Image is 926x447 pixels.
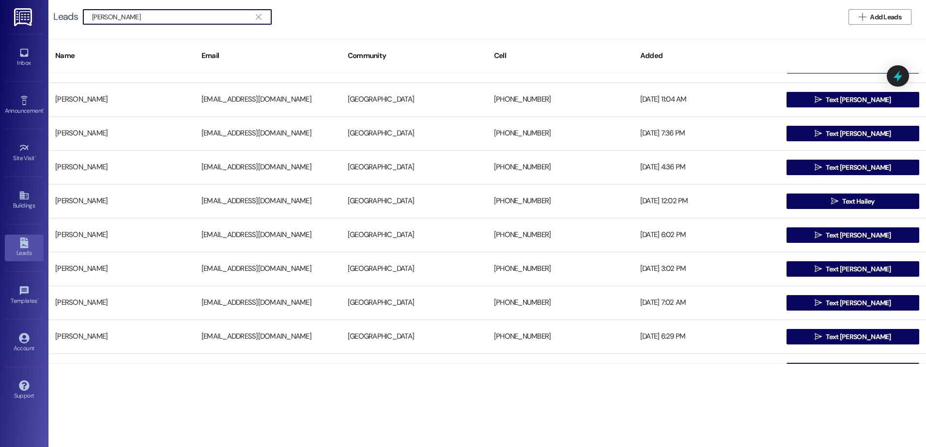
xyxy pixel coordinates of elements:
[859,13,866,21] i: 
[487,259,633,279] div: [PHONE_NUMBER]
[5,235,44,261] a: Leads
[831,197,838,205] i: 
[341,192,487,211] div: [GEOGRAPHIC_DATA]
[5,377,44,403] a: Support
[633,293,780,313] div: [DATE] 7:02 AM
[48,44,195,68] div: Name
[195,259,341,279] div: [EMAIL_ADDRESS][DOMAIN_NAME]
[487,293,633,313] div: [PHONE_NUMBER]
[815,333,822,341] i: 
[48,259,195,279] div: [PERSON_NAME]
[195,327,341,346] div: [EMAIL_ADDRESS][DOMAIN_NAME]
[815,299,822,307] i: 
[787,92,919,107] button: Text [PERSON_NAME]
[48,361,195,380] div: [PERSON_NAME]
[787,363,919,378] button: Text [PERSON_NAME]
[341,124,487,143] div: [GEOGRAPHIC_DATA]
[633,90,780,109] div: [DATE] 11:04 AM
[48,90,195,109] div: [PERSON_NAME]
[787,329,919,344] button: Text [PERSON_NAME]
[341,361,487,380] div: [GEOGRAPHIC_DATA]
[35,153,36,160] span: •
[195,293,341,313] div: [EMAIL_ADDRESS][DOMAIN_NAME]
[48,225,195,245] div: [PERSON_NAME]
[341,90,487,109] div: [GEOGRAPHIC_DATA]
[787,194,919,209] button: Text Hailey
[341,259,487,279] div: [GEOGRAPHIC_DATA]
[826,95,891,105] span: Text [PERSON_NAME]
[43,106,45,113] span: •
[341,327,487,346] div: [GEOGRAPHIC_DATA]
[48,293,195,313] div: [PERSON_NAME]
[487,361,633,380] div: [PHONE_NUMBER]
[633,124,780,143] div: [DATE] 7:36 PM
[633,225,780,245] div: [DATE] 6:02 PM
[5,45,44,71] a: Inbox
[815,164,822,171] i: 
[826,163,891,173] span: Text [PERSON_NAME]
[37,296,39,303] span: •
[826,129,891,139] span: Text [PERSON_NAME]
[341,293,487,313] div: [GEOGRAPHIC_DATA]
[251,10,266,24] button: Clear text
[48,124,195,143] div: [PERSON_NAME]
[815,96,822,104] i: 
[633,327,780,346] div: [DATE] 6:29 PM
[633,192,780,211] div: [DATE] 12:02 PM
[487,124,633,143] div: [PHONE_NUMBER]
[92,10,251,24] input: Search name/email/community (quotes for exact match e.g. "John Smith")
[633,259,780,279] div: [DATE] 3:02 PM
[787,261,919,277] button: Text [PERSON_NAME]
[815,130,822,137] i: 
[842,196,874,207] span: Text Hailey
[487,327,633,346] div: [PHONE_NUMBER]
[341,225,487,245] div: [GEOGRAPHIC_DATA]
[341,158,487,177] div: [GEOGRAPHIC_DATA]
[5,283,44,309] a: Templates •
[487,192,633,211] div: [PHONE_NUMBER]
[48,158,195,177] div: [PERSON_NAME]
[815,231,822,239] i: 
[849,9,911,25] button: Add Leads
[826,332,891,342] span: Text [PERSON_NAME]
[815,265,822,273] i: 
[826,264,891,274] span: Text [PERSON_NAME]
[633,44,780,68] div: Added
[5,187,44,213] a: Buildings
[48,192,195,211] div: [PERSON_NAME]
[5,330,44,356] a: Account
[826,298,891,308] span: Text [PERSON_NAME]
[787,295,919,311] button: Text [PERSON_NAME]
[195,124,341,143] div: [EMAIL_ADDRESS][DOMAIN_NAME]
[787,126,919,141] button: Text [PERSON_NAME]
[341,44,487,68] div: Community
[195,225,341,245] div: [EMAIL_ADDRESS][DOMAIN_NAME]
[195,90,341,109] div: [EMAIL_ADDRESS][DOMAIN_NAME]
[633,361,780,380] div: [DATE] 2:51 PM
[53,12,78,22] div: Leads
[195,158,341,177] div: [EMAIL_ADDRESS][DOMAIN_NAME]
[826,230,891,240] span: Text [PERSON_NAME]
[256,13,261,21] i: 
[487,90,633,109] div: [PHONE_NUMBER]
[5,140,44,166] a: Site Visit •
[787,160,919,175] button: Text [PERSON_NAME]
[487,225,633,245] div: [PHONE_NUMBER]
[487,44,633,68] div: Cell
[48,327,195,346] div: [PERSON_NAME]
[14,8,34,26] img: ResiDesk Logo
[787,227,919,243] button: Text [PERSON_NAME]
[195,361,341,380] div: [EMAIL_ADDRESS][DOMAIN_NAME]
[870,12,901,22] span: Add Leads
[195,44,341,68] div: Email
[487,158,633,177] div: [PHONE_NUMBER]
[633,158,780,177] div: [DATE] 4:36 PM
[195,192,341,211] div: [EMAIL_ADDRESS][DOMAIN_NAME]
